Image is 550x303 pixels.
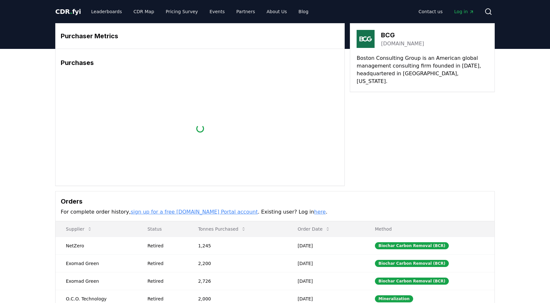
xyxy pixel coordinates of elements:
a: [DOMAIN_NAME] [381,40,424,48]
div: Retired [147,296,183,302]
div: Biochar Carbon Removal (BCR) [375,242,449,249]
span: Log in [454,8,474,15]
a: Leaderboards [86,6,127,17]
p: Method [370,226,489,232]
td: [DATE] [287,237,365,254]
h3: Purchases [61,58,339,68]
td: Exomad Green [56,254,137,272]
div: Retired [147,278,183,284]
span: . [70,8,72,15]
td: 2,200 [188,254,288,272]
button: Tonnes Purchased [193,223,251,235]
td: 2,726 [188,272,288,290]
p: Boston Consulting Group is an American global management consulting firm founded in [DATE], headq... [357,54,488,85]
a: Pricing Survey [161,6,203,17]
a: Blog [293,6,314,17]
a: Partners [231,6,260,17]
div: Biochar Carbon Removal (BCR) [375,260,449,267]
h3: Orders [61,197,489,206]
a: CDR Map [129,6,159,17]
a: here [314,209,326,215]
a: Events [204,6,230,17]
nav: Main [86,6,314,17]
p: Status [142,226,183,232]
td: NetZero [56,237,137,254]
button: Order Date [292,223,335,235]
td: Exomad Green [56,272,137,290]
div: loading [196,124,204,133]
div: Mineralization [375,295,413,302]
button: Supplier [61,223,97,235]
span: CDR fyi [55,8,81,15]
td: [DATE] [287,254,365,272]
nav: Main [413,6,479,17]
a: Contact us [413,6,448,17]
div: Retired [147,243,183,249]
a: Log in [449,6,479,17]
div: Retired [147,260,183,267]
h3: BCG [381,30,424,40]
h3: Purchaser Metrics [61,31,339,41]
a: sign up for a free [DOMAIN_NAME] Portal account [131,209,258,215]
td: [DATE] [287,272,365,290]
a: CDR.fyi [55,7,81,16]
a: About Us [262,6,292,17]
td: 1,245 [188,237,288,254]
div: Biochar Carbon Removal (BCR) [375,278,449,285]
img: BCG-logo [357,30,375,48]
p: For complete order history, . Existing user? Log in . [61,208,489,216]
